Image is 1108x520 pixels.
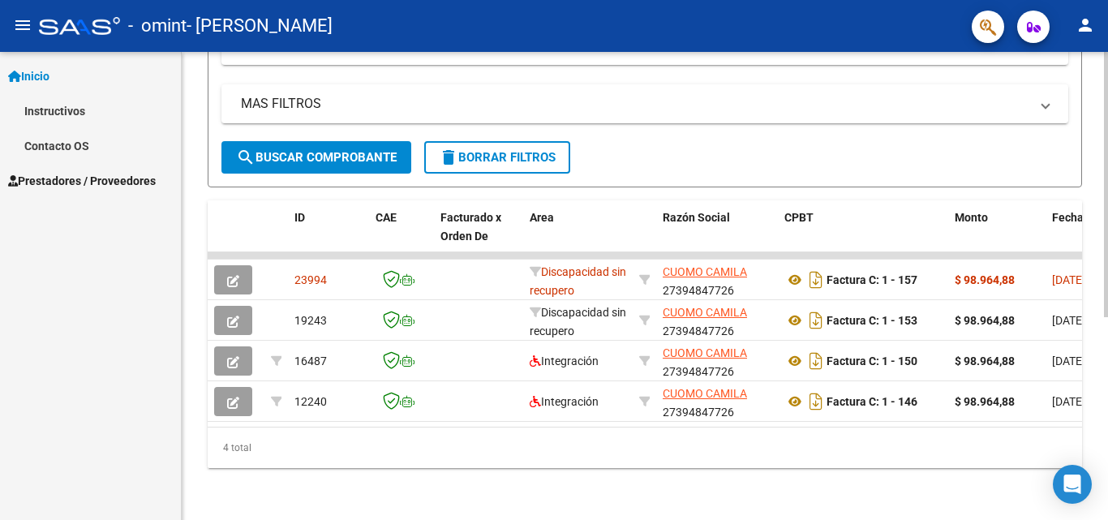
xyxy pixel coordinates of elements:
div: 27394847726 [663,385,771,419]
strong: $ 98.964,88 [955,314,1015,327]
span: CAE [376,211,397,224]
span: [DATE] [1052,355,1085,367]
strong: Factura C: 1 - 150 [827,355,917,367]
datatable-header-cell: Razón Social [656,200,778,272]
span: CUOMO CAMILA [663,346,747,359]
datatable-header-cell: CPBT [778,200,948,272]
mat-expansion-panel-header: MAS FILTROS [221,84,1068,123]
span: Prestadores / Proveedores [8,172,156,190]
button: Buscar Comprobante [221,141,411,174]
span: Buscar Comprobante [236,150,397,165]
span: 23994 [294,273,327,286]
span: Borrar Filtros [439,150,556,165]
span: CUOMO CAMILA [663,387,747,400]
mat-icon: search [236,148,256,167]
span: CUOMO CAMILA [663,265,747,278]
mat-icon: delete [439,148,458,167]
span: [DATE] [1052,314,1085,327]
span: ID [294,211,305,224]
datatable-header-cell: Area [523,200,633,272]
span: CUOMO CAMILA [663,306,747,319]
span: Area [530,211,554,224]
datatable-header-cell: ID [288,200,369,272]
datatable-header-cell: CAE [369,200,434,272]
strong: $ 98.964,88 [955,273,1015,286]
i: Descargar documento [805,389,827,415]
span: [DATE] [1052,273,1085,286]
span: - omint [128,8,187,44]
span: 12240 [294,395,327,408]
datatable-header-cell: Monto [948,200,1046,272]
div: 27394847726 [663,263,771,297]
span: 16487 [294,355,327,367]
i: Descargar documento [805,267,827,293]
div: 4 total [208,428,1082,468]
i: Descargar documento [805,307,827,333]
span: Facturado x Orden De [440,211,501,243]
span: - [PERSON_NAME] [187,8,333,44]
span: Monto [955,211,988,224]
strong: Factura C: 1 - 153 [827,314,917,327]
mat-panel-title: MAS FILTROS [241,95,1029,113]
span: Integración [530,355,599,367]
datatable-header-cell: Facturado x Orden De [434,200,523,272]
mat-icon: menu [13,15,32,35]
button: Borrar Filtros [424,141,570,174]
span: Discapacidad sin recupero [530,306,626,337]
div: 27394847726 [663,303,771,337]
strong: Factura C: 1 - 146 [827,395,917,408]
span: Razón Social [663,211,730,224]
i: Descargar documento [805,348,827,374]
span: Discapacidad sin recupero [530,265,626,297]
strong: $ 98.964,88 [955,355,1015,367]
span: [DATE] [1052,395,1085,408]
strong: $ 98.964,88 [955,395,1015,408]
span: 19243 [294,314,327,327]
span: Integración [530,395,599,408]
mat-icon: person [1076,15,1095,35]
span: CPBT [784,211,814,224]
div: 27394847726 [663,344,771,378]
strong: Factura C: 1 - 157 [827,273,917,286]
div: Open Intercom Messenger [1053,465,1092,504]
span: Inicio [8,67,49,85]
